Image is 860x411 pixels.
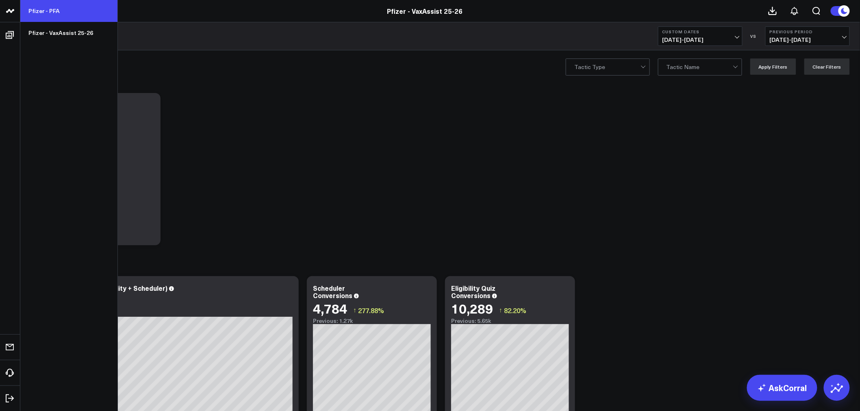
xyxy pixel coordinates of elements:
[750,58,796,75] button: Apply Filters
[358,306,384,315] span: 277.88%
[313,283,352,300] div: Scheduler Conversions
[499,305,502,316] span: ↑
[504,306,526,315] span: 82.20%
[765,26,850,46] button: Previous Period[DATE]-[DATE]
[313,318,431,324] div: Previous: 1.27k
[770,37,845,43] span: [DATE] - [DATE]
[451,283,495,300] div: Eligibility Quiz Conversions
[662,29,738,34] b: Custom Dates
[20,22,117,44] a: Pfizer - VaxAssist 25-26
[770,29,845,34] b: Previous Period
[37,310,293,317] div: Previous: 6.91k
[353,305,356,316] span: ↑
[747,375,817,401] a: AskCorral
[804,58,850,75] button: Clear Filters
[313,301,347,316] div: 4,784
[451,301,493,316] div: 10,289
[662,37,738,43] span: [DATE] - [DATE]
[387,6,463,15] a: Pfizer - VaxAssist 25-26
[658,26,743,46] button: Custom Dates[DATE]-[DATE]
[451,318,569,324] div: Previous: 5.65k
[747,34,761,39] div: VS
